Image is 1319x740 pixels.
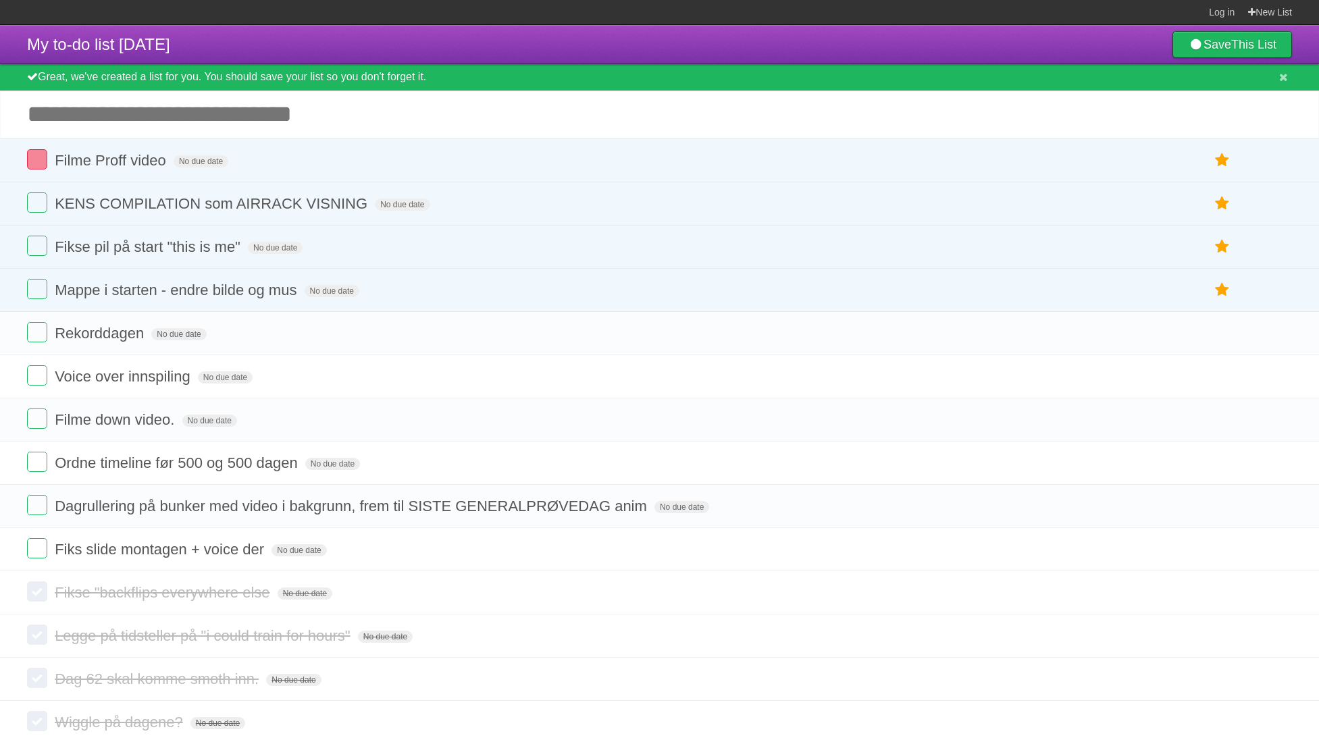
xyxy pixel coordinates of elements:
span: Wiggle på dagene? [55,714,186,731]
span: No due date [654,501,709,513]
span: Rekorddagen [55,325,147,342]
label: Done [27,452,47,472]
label: Done [27,236,47,256]
b: This List [1231,38,1276,51]
label: Done [27,322,47,342]
span: Fiks slide montagen + voice der [55,541,267,558]
label: Done [27,495,47,515]
label: Done [27,581,47,602]
label: Star task [1210,236,1235,258]
span: Voice over innspiling [55,368,194,385]
label: Done [27,365,47,386]
span: Dag 62 skal komme smoth inn. [55,670,262,687]
a: SaveThis List [1172,31,1292,58]
span: No due date [305,285,359,297]
label: Done [27,279,47,299]
label: Done [27,711,47,731]
label: Done [27,625,47,645]
span: No due date [266,674,321,686]
span: Mappe i starten - endre bilde og mus [55,282,300,298]
span: No due date [358,631,413,643]
label: Done [27,149,47,169]
label: Done [27,192,47,213]
span: No due date [182,415,237,427]
span: No due date [174,155,228,167]
span: No due date [198,371,253,384]
span: Fikse "backflips everywhere else [55,584,273,601]
label: Star task [1210,279,1235,301]
span: No due date [271,544,326,556]
span: No due date [190,717,245,729]
span: No due date [375,199,430,211]
span: Filme down video. [55,411,178,428]
span: Ordne timeline før 500 og 500 dagen [55,454,301,471]
label: Star task [1210,192,1235,215]
label: Done [27,668,47,688]
span: Filme Proff video [55,152,170,169]
span: No due date [248,242,303,254]
span: Fikse pil på start "this is me" [55,238,244,255]
label: Done [27,538,47,558]
label: Done [27,408,47,429]
span: No due date [151,328,206,340]
span: My to-do list [DATE] [27,35,170,53]
span: Legge på tidsteller på "i could train for hours" [55,627,354,644]
span: No due date [305,458,360,470]
label: Star task [1210,149,1235,171]
span: No due date [278,587,332,600]
span: Dagrullering på bunker med video i bakgrunn, frem til SISTE GENERALPRØVEDAG anim [55,498,650,514]
span: KENS COMPILATION som AIRRACK VISNING [55,195,371,212]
